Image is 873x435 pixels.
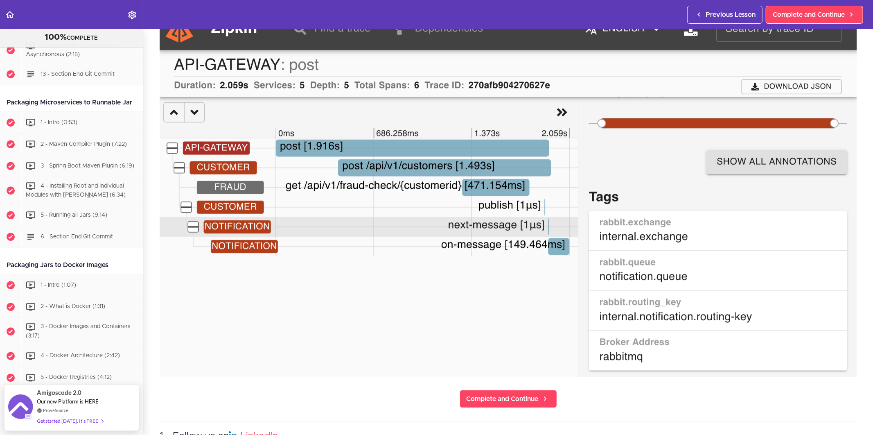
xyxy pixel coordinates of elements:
[127,10,137,20] svg: Settings Menu
[26,42,115,57] span: 12 - We made it. Our code is Asynchronous (2:15)
[26,416,139,431] span: 7 - Spring Boot Maven Plugin and Jib (2:33)
[43,407,68,414] a: ProveSource
[41,233,113,239] span: 6 - Section End Git Commit
[41,304,105,309] span: 2 - What is Docker (1:31)
[37,416,103,426] div: Get started [DATE]. It's FREE
[706,10,756,20] span: Previous Lesson
[41,282,76,288] span: 1 - Intro (1:07)
[41,353,120,358] span: 4 - Docker Architecture (2:42)
[37,388,81,397] span: Amigoscode 2.0
[41,120,77,125] span: 1 - Intro (0:53)
[45,33,67,41] span: 100%
[687,6,762,24] a: Previous Lesson
[26,183,126,198] span: 4 - Installing Root and Individual Modules with [PERSON_NAME] (6:34)
[467,394,539,404] span: Complete and Continue
[773,10,845,20] span: Complete and Continue
[41,212,107,217] span: 5 - Running all Jars (9:14)
[41,163,134,169] span: 3 - Spring Boot Maven Plugin (6:19)
[460,390,557,408] a: Complete and Continue
[766,6,863,24] a: Complete and Continue
[41,374,112,380] span: 5 - Docker Registries (4:12)
[41,71,115,77] span: 13 - Section End Git Commit
[10,32,133,43] div: COMPLETE
[26,324,131,339] span: 3 - Docker Images and Containers (3:17)
[41,141,127,147] span: 2 - Maven Compiler Plugin (7:22)
[8,394,33,421] img: provesource social proof notification image
[5,10,15,20] svg: Back to course curriculum
[37,398,99,405] span: Our new Platform is HERE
